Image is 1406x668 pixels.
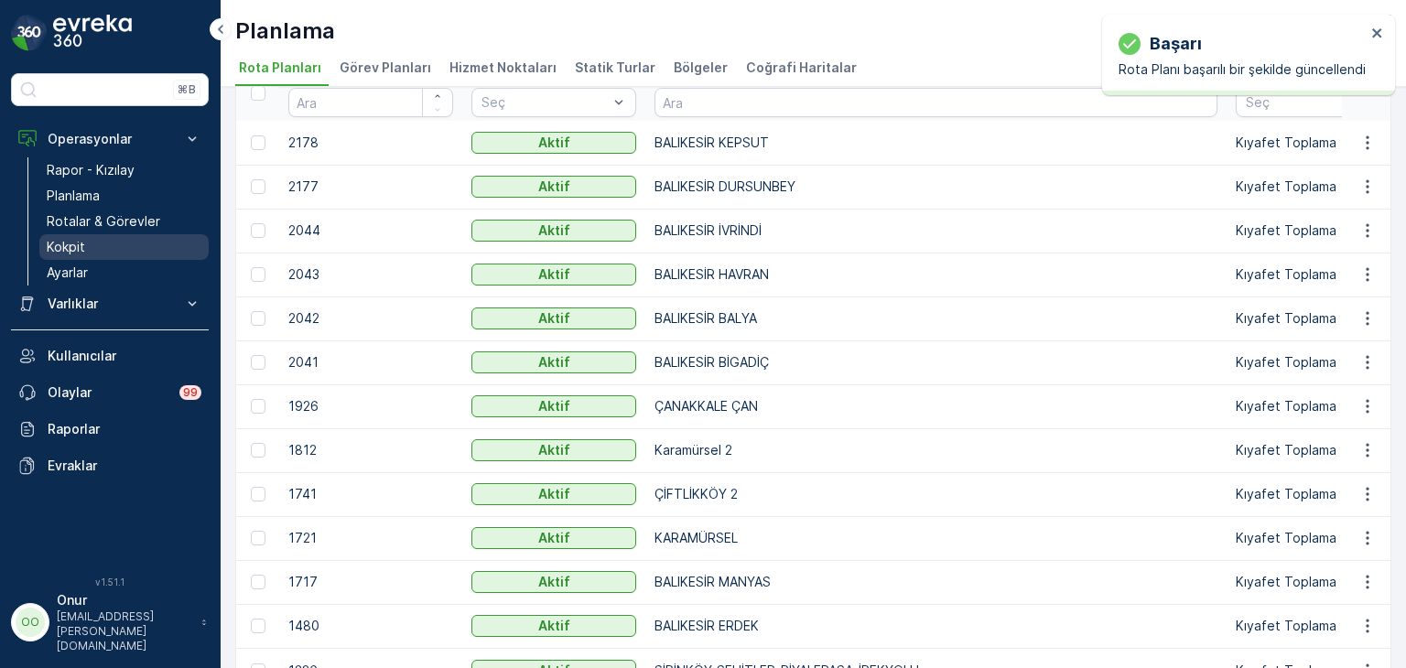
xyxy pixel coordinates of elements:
[288,309,453,328] p: 2042
[471,176,636,198] button: Aktif
[11,286,209,322] button: Varlıklar
[1236,265,1401,284] p: Kıyafet Toplama
[1236,178,1401,196] p: Kıyafet Toplama
[340,59,431,77] span: Görev Planları
[471,571,636,593] button: Aktif
[48,130,172,148] p: Operasyonlar
[538,573,570,591] p: Aktif
[288,617,453,635] p: 1480
[39,260,209,286] a: Ayarlar
[47,161,135,179] p: Rapor - Kızılay
[48,383,168,402] p: Olaylar
[1236,221,1401,240] p: Kıyafet Toplama
[1236,573,1401,591] p: Kıyafet Toplama
[538,397,570,415] p: Aktif
[1236,134,1401,152] p: Kıyafet Toplama
[251,355,265,370] div: Toggle Row Selected
[251,399,265,414] div: Toggle Row Selected
[183,385,198,400] p: 99
[251,311,265,326] div: Toggle Row Selected
[288,573,453,591] p: 1717
[538,529,570,547] p: Aktif
[1236,441,1401,459] p: Kıyafet Toplama
[449,59,557,77] span: Hizmet Noktaları
[48,347,201,365] p: Kullanıcılar
[39,183,209,209] a: Planlama
[251,443,265,458] div: Toggle Row Selected
[538,134,570,152] p: Aktif
[288,485,453,503] p: 1741
[288,441,453,459] p: 1812
[1236,397,1401,415] p: Kıyafet Toplama
[47,187,100,205] p: Planlama
[288,221,453,240] p: 2044
[471,527,636,549] button: Aktif
[654,178,1217,196] p: BALIKESİR DURSUNBEY
[47,212,160,231] p: Rotalar & Görevler
[654,309,1217,328] p: BALIKESİR BALYA
[48,295,172,313] p: Varlıklar
[1236,617,1401,635] p: Kıyafet Toplama
[654,441,1217,459] p: Karamürsel 2
[11,374,209,411] a: Olaylar99
[178,82,196,97] p: ⌘B
[11,338,209,374] a: Kullanıcılar
[11,591,209,653] button: OOOnur[EMAIL_ADDRESS][PERSON_NAME][DOMAIN_NAME]
[47,238,85,256] p: Kokpit
[654,265,1217,284] p: BALIKESİR HAVRAN
[239,59,321,77] span: Rota Planları
[538,178,570,196] p: Aktif
[746,59,857,77] span: Coğrafi Haritalar
[471,439,636,461] button: Aktif
[57,609,192,653] p: [EMAIL_ADDRESS][PERSON_NAME][DOMAIN_NAME]
[251,223,265,238] div: Toggle Row Selected
[48,457,201,475] p: Evraklar
[288,134,453,152] p: 2178
[11,447,209,484] a: Evraklar
[235,16,335,46] p: Planlama
[654,134,1217,152] p: BALIKESİR KEPSUT
[251,575,265,589] div: Toggle Row Selected
[538,485,570,503] p: Aktif
[674,59,728,77] span: Bölgeler
[57,591,192,609] p: Onur
[251,179,265,194] div: Toggle Row Selected
[47,264,88,282] p: Ayarlar
[39,209,209,234] a: Rotalar & Görevler
[11,576,209,587] span: v 1.51.1
[39,234,209,260] a: Kokpit
[538,309,570,328] p: Aktif
[251,135,265,150] div: Toggle Row Selected
[53,15,132,51] img: logo_dark-DEwI_e13.png
[471,264,636,286] button: Aktif
[1236,309,1401,328] p: Kıyafet Toplama
[471,615,636,637] button: Aktif
[288,529,453,547] p: 1721
[538,221,570,240] p: Aktif
[288,397,453,415] p: 1926
[471,483,636,505] button: Aktif
[48,420,201,438] p: Raporlar
[1150,31,1202,57] p: başarı
[654,88,1217,117] input: Ara
[288,88,453,117] input: Ara
[538,353,570,372] p: Aktif
[1371,26,1384,43] button: close
[654,617,1217,635] p: BALIKESİR ERDEK
[654,485,1217,503] p: ÇİFTLİKKÖY 2
[538,265,570,284] p: Aktif
[11,121,209,157] button: Operasyonlar
[251,267,265,282] div: Toggle Row Selected
[11,15,48,51] img: logo
[11,411,209,447] a: Raporlar
[654,221,1217,240] p: BALIKESİR İVRİNDİ
[1119,60,1366,79] p: Rota Planı başarılı bir şekilde güncellendi
[654,573,1217,591] p: BALIKESİR MANYAS
[654,397,1217,415] p: ÇANAKKALE ÇAN
[251,619,265,633] div: Toggle Row Selected
[16,608,45,637] div: OO
[288,353,453,372] p: 2041
[1236,529,1401,547] p: Kıyafet Toplama
[251,531,265,545] div: Toggle Row Selected
[481,93,608,112] p: Seç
